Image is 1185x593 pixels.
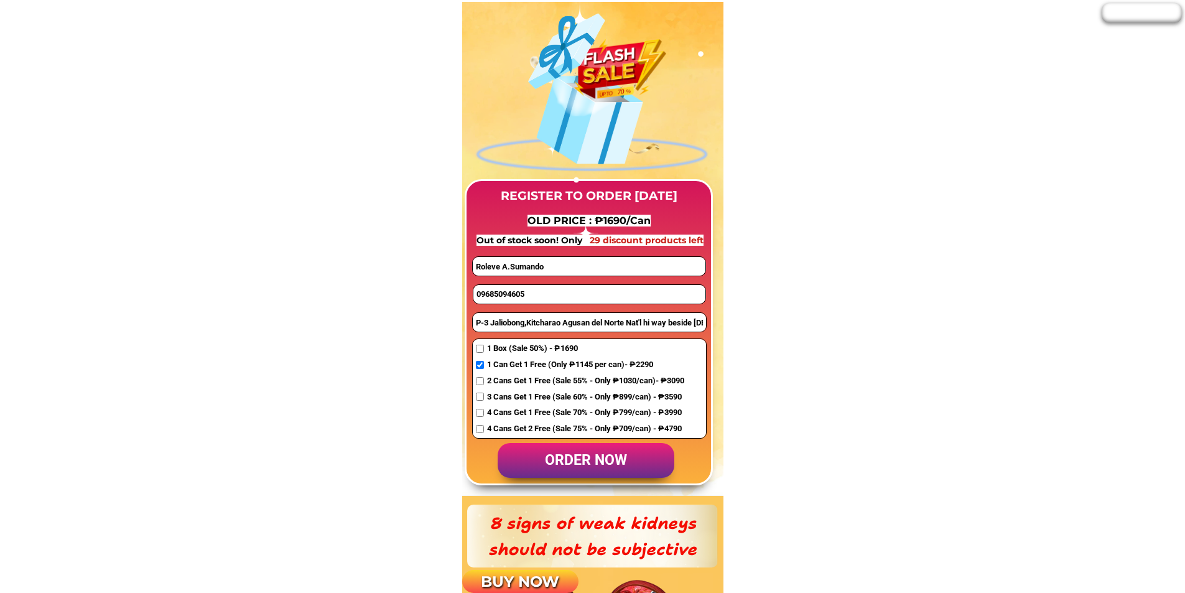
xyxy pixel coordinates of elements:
span: 4 Cans Get 1 Free (Sale 70% - Only ₱799/can) - ₱3990 [487,406,684,419]
span: OLD PRICE : ₱1690/Can [527,215,651,226]
h3: REGISTER TO ORDER [DATE] [491,187,687,205]
span: 1 Can Get 1 Free (Only ₱1145 per can)- ₱2290 [487,358,684,371]
input: Phone number [473,285,705,304]
span: 1 Box (Sale 50%) - ₱1690 [487,342,684,355]
h3: 8 signs of weak kidneys should not be subjective [483,510,702,562]
input: first and last name [473,257,705,276]
span: 3 Cans Get 1 Free (Sale 60% - Only ₱899/can) - ₱3590 [487,391,684,404]
span: 2 Cans Get 1 Free (Sale 55% - Only ₱1030/can)- ₱3090 [487,375,684,388]
span: 4 Cans Get 2 Free (Sale 75% - Only ₱709/can) - ₱4790 [487,423,684,436]
span: 29 discount products left [590,235,704,246]
p: order now [498,443,674,479]
span: Out of stock soon! Only [476,235,585,246]
input: Address [473,313,706,332]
